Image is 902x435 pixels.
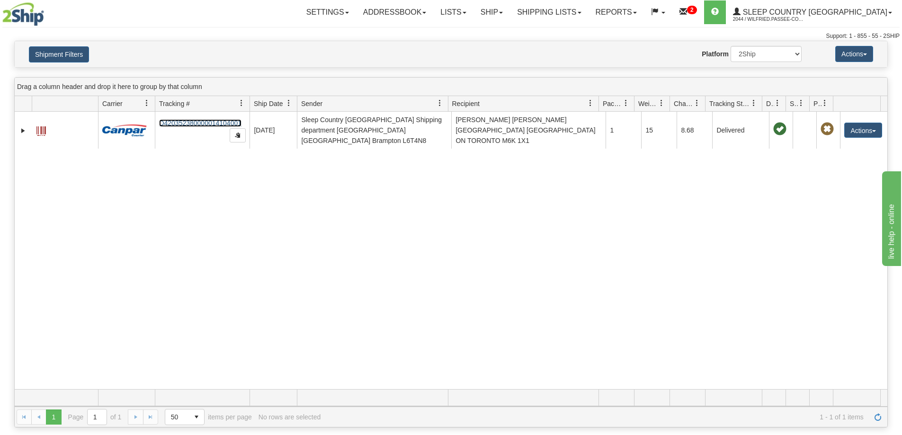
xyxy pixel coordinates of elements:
a: Delivery Status filter column settings [769,95,786,111]
a: Label [36,122,46,137]
a: Refresh [870,409,885,425]
span: Pickup Not Assigned [821,123,834,136]
span: Carrier [102,99,123,108]
div: Support: 1 - 855 - 55 - 2SHIP [2,32,900,40]
span: Packages [603,99,623,108]
a: Ship [473,0,510,24]
a: Pickup Status filter column settings [817,95,833,111]
button: Actions [844,123,882,138]
span: Sleep Country [GEOGRAPHIC_DATA] [741,8,887,16]
a: Ship Date filter column settings [281,95,297,111]
a: Sleep Country [GEOGRAPHIC_DATA] 2044 / Wilfried.Passee-Coutrin [726,0,899,24]
td: [PERSON_NAME] [PERSON_NAME][GEOGRAPHIC_DATA] [GEOGRAPHIC_DATA] ON TORONTO M6K 1X1 [451,112,606,149]
button: Actions [835,46,873,62]
img: 14 - Canpar [102,124,147,136]
span: Delivery Status [766,99,774,108]
a: Addressbook [356,0,434,24]
span: Page sizes drop down [165,409,205,425]
span: select [189,409,204,425]
span: Tracking # [159,99,190,108]
span: Charge [674,99,694,108]
a: Charge filter column settings [689,95,705,111]
td: Delivered [712,112,769,149]
span: Weight [638,99,658,108]
sup: 2 [687,6,697,14]
button: Copy to clipboard [230,128,246,142]
td: [DATE] [250,112,297,149]
td: 1 [606,112,641,149]
div: No rows are selected [259,413,321,421]
a: 2 [672,0,704,24]
span: Shipment Issues [790,99,798,108]
label: Platform [702,49,729,59]
a: Reports [589,0,644,24]
span: Pickup Status [813,99,822,108]
a: Packages filter column settings [618,95,634,111]
span: 50 [171,412,183,422]
div: live help - online [7,6,88,17]
span: Page of 1 [68,409,122,425]
span: 1 - 1 of 1 items [327,413,864,421]
a: Tracking Status filter column settings [746,95,762,111]
span: Page 1 [46,409,61,425]
input: Page 1 [88,409,107,425]
span: 2044 / Wilfried.Passee-Coutrin [733,15,804,24]
iframe: chat widget [880,169,901,266]
td: 8.68 [677,112,712,149]
span: Tracking Status [709,99,750,108]
a: Shipping lists [510,0,588,24]
div: grid grouping header [15,78,887,96]
span: Ship Date [254,99,283,108]
span: items per page [165,409,252,425]
button: Shipment Filters [29,46,89,62]
span: Recipient [452,99,480,108]
a: Carrier filter column settings [139,95,155,111]
a: Tracking # filter column settings [233,95,250,111]
span: On time [773,123,786,136]
a: D420352380000014104001 [159,119,241,127]
td: Sleep Country [GEOGRAPHIC_DATA] Shipping department [GEOGRAPHIC_DATA] [GEOGRAPHIC_DATA] Brampton ... [297,112,451,149]
a: Sender filter column settings [432,95,448,111]
a: Recipient filter column settings [582,95,598,111]
a: Settings [299,0,356,24]
span: Sender [301,99,322,108]
a: Weight filter column settings [653,95,670,111]
a: Expand [18,126,28,135]
img: logo2044.jpg [2,2,44,26]
a: Shipment Issues filter column settings [793,95,809,111]
a: Lists [433,0,473,24]
td: 15 [641,112,677,149]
